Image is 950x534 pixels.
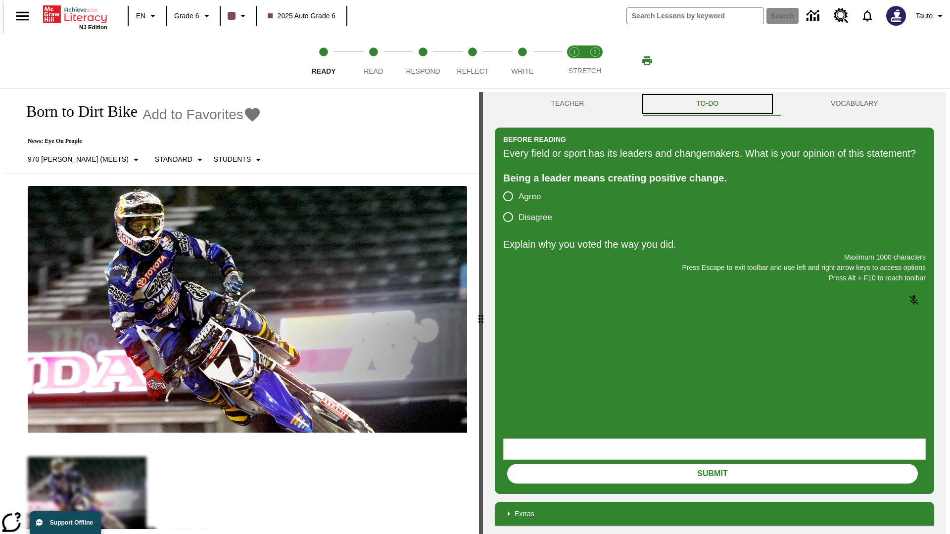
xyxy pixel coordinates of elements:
[569,67,601,75] span: STRETCH
[4,8,144,17] body: Explain why you voted the way you did. Maximum 1000 characters Press Alt + F10 to reach toolbar P...
[16,137,268,145] p: News: Eye On People
[457,67,489,75] span: Reflect
[880,3,912,29] button: Select a new avatar
[855,3,880,29] a: Notifications
[503,134,566,145] h2: Before Reading
[295,34,352,88] button: Ready step 1 of 5
[483,92,946,534] div: activity
[627,8,763,24] input: search field
[43,3,107,30] div: Home
[631,52,663,70] button: Print
[581,34,610,88] button: Stretch Respond step 2 of 2
[155,154,192,165] p: Standard
[136,11,145,21] span: EN
[886,6,906,26] img: Avatar
[801,2,828,30] a: Data Center
[916,11,933,21] span: Tauto
[142,107,243,123] span: Add to Favorites
[495,92,934,116] div: Instructional Panel Tabs
[912,7,950,25] button: Profile/Settings
[224,7,253,25] button: Class color is dark brown. Change class color
[364,67,383,75] span: Read
[503,252,926,263] p: Maximum 1000 characters
[28,154,129,165] p: 970 [PERSON_NAME] (Meets)
[174,11,199,21] span: Grade 6
[210,151,268,169] button: Select Student
[494,34,551,88] button: Write step 5 of 5
[511,67,533,75] span: Write
[8,1,37,31] button: Open side menu
[170,7,217,25] button: Grade: Grade 6, Select a grade
[503,273,926,283] p: Press Alt + F10 to reach toolbar
[132,7,163,25] button: Language: EN, Select a language
[515,509,534,519] p: Extras
[503,186,560,227] div: poll
[444,34,501,88] button: Reflect step 4 of 5
[640,92,775,116] button: TO-DO
[151,151,210,169] button: Scaffolds, Standard
[28,186,467,433] img: Motocross racer James Stewart flies through the air on his dirt bike.
[24,151,146,169] button: Select Lexile, 970 Lexile (Meets)
[479,92,483,534] div: Press Enter or Spacebar and then press right and left arrow keys to move the slider
[79,24,107,30] span: NJ Edition
[344,34,402,88] button: Read step 2 of 5
[142,106,261,123] button: Add to Favorites - Born to Dirt Bike
[902,288,926,312] button: Click to activate and allow voice recognition
[406,67,440,75] span: Respond
[4,92,479,529] div: reading
[214,154,251,165] p: Students
[507,464,918,484] button: Submit
[503,145,926,161] div: Every field or sport has its leaders and changemakers. What is your opinion of this statement?
[16,102,138,121] h1: Born to Dirt Bike
[50,519,93,526] span: Support Offline
[828,2,855,29] a: Resource Center, Will open in new tab
[503,263,926,273] p: Press Escape to exit toolbar and use left and right arrow keys to access options
[573,49,575,54] text: 1
[30,511,101,534] button: Support Offline
[503,236,926,252] p: Explain why you voted the way you did.
[394,34,452,88] button: Respond step 3 of 5
[519,190,541,203] span: Agree
[312,67,336,75] span: Ready
[594,49,596,54] text: 2
[775,92,934,116] button: VOCABULARY
[495,92,640,116] button: Teacher
[503,170,926,186] div: Being a leader means creating positive change.
[268,11,336,21] span: 2025 Auto Grade 6
[495,502,934,526] div: Extras
[560,34,589,88] button: Stretch Read step 1 of 2
[519,211,552,224] span: Disagree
